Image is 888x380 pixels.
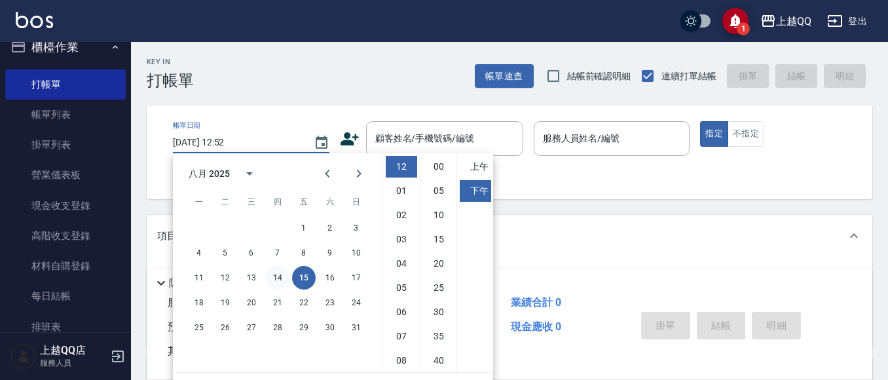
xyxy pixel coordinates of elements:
span: 服務消費 0 [168,296,215,309]
button: 不指定 [728,121,764,147]
p: 項目消費 [157,229,196,243]
button: 6 [240,241,263,265]
span: 星期六 [318,189,342,215]
img: Person [10,343,37,370]
a: 材料自購登錄 [5,251,126,281]
button: 7 [266,241,289,265]
button: 5 [213,241,237,265]
button: 3 [344,216,368,240]
span: 其他付款方式 0 [168,345,236,357]
ul: Select meridiem [456,153,493,372]
h3: 打帳單 [147,71,194,90]
a: 高階收支登錄 [5,221,126,251]
button: 30 [318,316,342,339]
button: 12 [213,266,237,290]
span: 星期日 [344,189,368,215]
button: 15 [292,266,316,290]
button: 24 [344,291,368,314]
button: 21 [266,291,289,314]
span: 結帳前確認明細 [567,69,631,83]
span: 星期三 [240,189,263,215]
div: 上越QQ [776,13,811,29]
li: 下午 [460,180,491,202]
button: 20 [240,291,263,314]
button: 9 [318,241,342,265]
button: 26 [213,316,237,339]
button: 13 [240,266,263,290]
div: 項目消費 [147,215,872,257]
li: 35 minutes [423,326,454,347]
li: 2 hours [386,204,417,226]
img: Logo [16,12,53,28]
li: 40 minutes [423,350,454,371]
button: Next month [343,158,375,189]
li: 8 hours [386,350,417,371]
li: 6 hours [386,301,417,323]
span: 連續打單結帳 [661,69,716,83]
button: 11 [187,266,211,290]
p: 服務人員 [40,357,107,369]
button: 31 [344,316,368,339]
li: 1 hours [386,180,417,202]
li: 12 hours [386,156,417,178]
a: 打帳單 [5,69,126,100]
li: 30 minutes [423,301,454,323]
button: Choose date, selected date is 2025-08-15 [306,127,337,159]
button: 16 [318,266,342,290]
label: 帳單日期 [173,121,200,130]
button: Previous month [312,158,343,189]
p: 隱藏業績明細 [169,276,228,290]
a: 掛單列表 [5,130,126,160]
button: 23 [318,291,342,314]
button: 指定 [700,121,728,147]
span: 星期五 [292,189,316,215]
li: 4 hours [386,253,417,275]
span: 星期一 [187,189,211,215]
li: 25 minutes [423,277,454,299]
button: 1 [292,216,316,240]
button: 19 [213,291,237,314]
a: 營業儀表板 [5,160,126,190]
span: 1 [737,22,750,35]
li: 5 hours [386,277,417,299]
input: YYYY/MM/DD hh:mm [173,132,301,153]
button: 14 [266,266,289,290]
li: 5 minutes [423,180,454,202]
button: 帳單速查 [475,64,534,88]
span: 星期二 [213,189,237,215]
button: 28 [266,316,289,339]
h2: Key In [147,58,194,66]
button: 29 [292,316,316,339]
a: 現金收支登錄 [5,191,126,221]
button: 17 [344,266,368,290]
div: 八月 2025 [189,167,230,181]
ul: Select minutes [420,153,456,372]
li: 15 minutes [423,229,454,250]
a: 排班表 [5,312,126,342]
li: 3 hours [386,229,417,250]
button: 4 [187,241,211,265]
button: 2 [318,216,342,240]
button: calendar view is open, switch to year view [234,158,265,189]
span: 預收卡販賣 0 [168,320,226,333]
h5: 上越QQ店 [40,344,107,357]
button: 8 [292,241,316,265]
a: 帳單列表 [5,100,126,130]
button: 上越QQ [755,8,817,35]
li: 7 hours [386,326,417,347]
ul: Select hours [383,153,420,372]
button: 登出 [822,9,872,33]
li: 20 minutes [423,253,454,275]
li: 上午 [460,156,491,178]
button: 22 [292,291,316,314]
a: 每日結帳 [5,281,126,311]
span: 業績合計 0 [511,296,561,309]
span: 星期四 [266,189,289,215]
li: 0 minutes [423,156,454,178]
button: save [722,8,749,34]
button: 25 [187,316,211,339]
li: 10 minutes [423,204,454,226]
button: 18 [187,291,211,314]
button: 27 [240,316,263,339]
button: 櫃檯作業 [5,30,126,64]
